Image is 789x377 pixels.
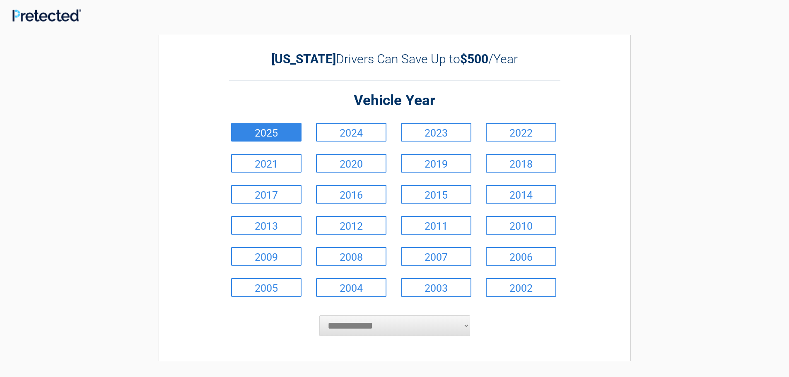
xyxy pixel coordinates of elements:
a: 2022 [486,123,556,142]
a: 2005 [231,278,302,297]
a: 2015 [401,185,471,204]
a: 2012 [316,216,386,235]
a: 2020 [316,154,386,173]
a: 2002 [486,278,556,297]
b: [US_STATE] [271,52,336,66]
a: 2011 [401,216,471,235]
a: 2004 [316,278,386,297]
a: 2007 [401,247,471,266]
a: 2003 [401,278,471,297]
a: 2024 [316,123,386,142]
a: 2014 [486,185,556,204]
a: 2019 [401,154,471,173]
a: 2009 [231,247,302,266]
a: 2006 [486,247,556,266]
h2: Drivers Can Save Up to /Year [229,52,560,66]
a: 2017 [231,185,302,204]
a: 2016 [316,185,386,204]
a: 2021 [231,154,302,173]
h2: Vehicle Year [229,91,560,110]
a: 2018 [486,154,556,173]
b: $500 [460,52,488,66]
a: 2013 [231,216,302,235]
a: 2023 [401,123,471,142]
a: 2008 [316,247,386,266]
a: 2025 [231,123,302,142]
a: 2010 [486,216,556,235]
img: Main Logo [12,9,81,22]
